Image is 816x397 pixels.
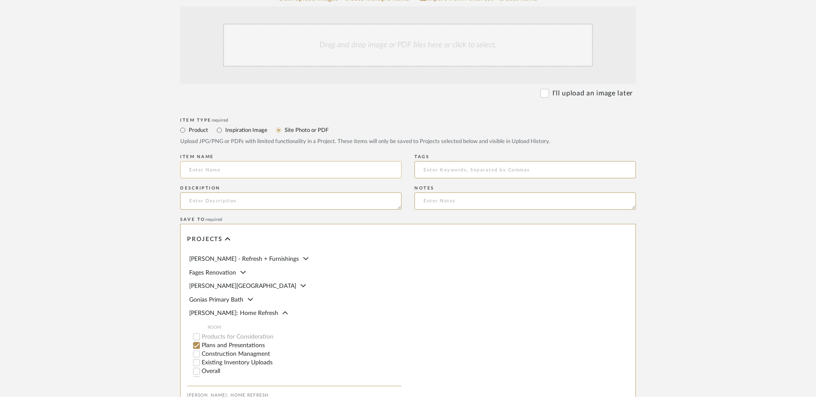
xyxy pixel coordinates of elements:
span: Projects [187,236,223,243]
label: Plans and Presentations [202,342,402,348]
label: Site Photo or PDF [284,125,328,135]
label: Product [188,125,208,135]
label: Foyer / Entry [202,377,402,383]
label: I'll upload an image later [552,88,633,98]
input: Enter Name [180,161,402,178]
div: Save To [180,217,636,222]
div: Item name [180,154,402,159]
label: Existing Inventory Uploads [202,360,402,366]
label: Overall [202,368,402,374]
span: [PERSON_NAME][GEOGRAPHIC_DATA] [189,283,296,289]
label: Construction Managment [202,351,402,357]
span: required [206,217,222,222]
mat-radio-group: Select item type [180,125,636,135]
div: Tags [414,154,636,159]
span: Fages Renovation [189,270,236,276]
div: Item Type [180,118,636,123]
span: Gonias Primary Bath [189,297,243,303]
input: Enter Keywords, Separated by Commas [414,161,636,178]
span: ROOM [208,324,402,331]
div: Notes [414,186,636,191]
span: required [212,118,228,122]
span: [PERSON_NAME]: Home Refresh [189,310,278,316]
label: Inspiration Image [224,125,267,135]
div: Description [180,186,402,191]
span: [PERSON_NAME] - Refresh + Furnishings [189,256,299,262]
div: Upload JPG/PNG or PDFs with limited functionality in a Project. These items will only be saved to... [180,137,636,146]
